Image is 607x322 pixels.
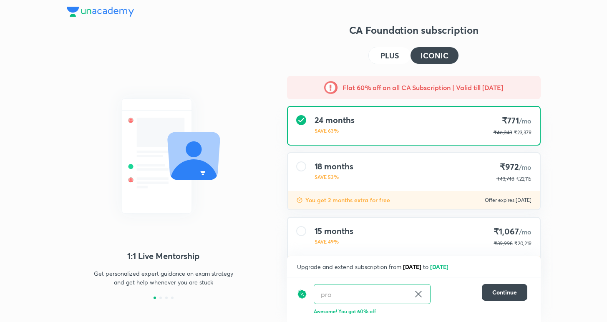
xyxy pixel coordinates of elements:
[519,227,531,236] span: /mo
[369,47,411,64] button: PLUS
[315,173,353,181] p: SAVE 53%
[496,161,531,173] h4: ₹972
[519,163,531,171] span: /mo
[67,7,134,17] img: Company Logo
[315,115,355,125] h4: 24 months
[496,175,514,183] p: ₹43,748
[482,284,527,301] button: Continue
[314,307,527,315] p: Awesome! You got 60% off
[519,116,531,125] span: /mo
[67,83,260,229] img: LMP_066b47ebaa.svg
[280,282,547,288] p: To be paid as a one-time payment
[305,196,390,204] p: You get 2 months extra for free
[315,238,353,245] p: SAVE 49%
[343,83,503,93] h5: Flat 60% off on all CA Subscription | Valid till [DATE]
[296,197,303,204] img: discount
[514,129,531,136] span: ₹23,379
[380,52,399,59] h4: PLUS
[324,81,338,94] img: -
[411,47,458,64] button: ICONIC
[315,226,353,236] h4: 15 months
[494,226,531,237] h4: ₹1,067
[494,129,512,136] p: ₹46,248
[514,240,531,247] span: ₹20,219
[287,23,541,37] h3: CA Foundation subscription
[494,240,513,247] p: ₹39,998
[421,52,448,59] h4: ICONIC
[403,263,421,271] span: [DATE]
[297,263,450,271] span: Upgrade and extend subscription from to
[492,288,517,297] span: Continue
[485,197,531,204] p: Offer expires [DATE]
[430,263,448,271] span: [DATE]
[315,127,355,134] p: SAVE 63%
[67,250,260,262] h4: 1:1 Live Mentorship
[315,161,353,171] h4: 18 months
[297,284,307,304] img: discount
[91,269,236,287] p: Get personalized expert guidance on exam strategy and get help whenever you are stuck
[516,176,531,182] span: ₹22,115
[494,115,531,126] h4: ₹771
[314,284,410,304] input: Have a referral code?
